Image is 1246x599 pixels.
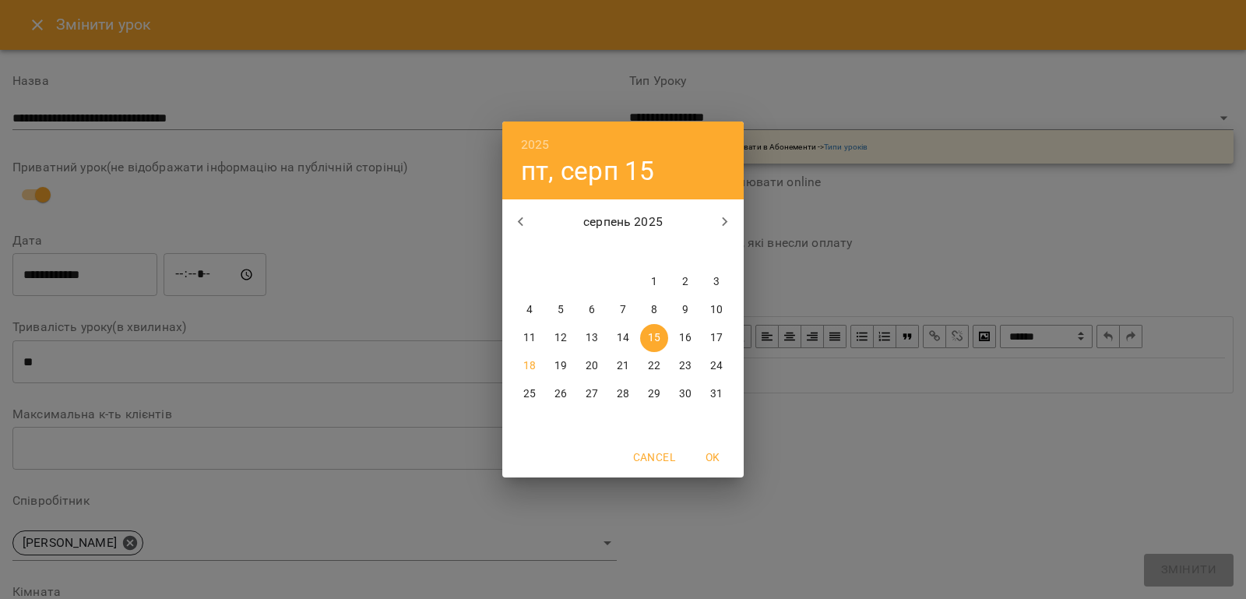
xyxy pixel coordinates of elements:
button: 13 [578,324,606,352]
button: 14 [609,324,637,352]
span: пн [516,245,544,260]
span: ср [578,245,606,260]
span: Cancel [633,448,675,467]
button: 27 [578,380,606,408]
p: 20 [586,358,598,374]
button: 3 [702,268,730,296]
button: OK [688,443,737,471]
p: 18 [523,358,536,374]
button: 5 [547,296,575,324]
button: 21 [609,352,637,380]
p: 29 [648,386,660,402]
p: 24 [710,358,723,374]
button: 24 [702,352,730,380]
button: 4 [516,296,544,324]
button: 15 [640,324,668,352]
span: чт [609,245,637,260]
p: 22 [648,358,660,374]
p: 19 [554,358,567,374]
button: 10 [702,296,730,324]
p: 31 [710,386,723,402]
p: 6 [589,302,595,318]
button: 28 [609,380,637,408]
p: 17 [710,330,723,346]
p: 12 [554,330,567,346]
button: 31 [702,380,730,408]
button: 16 [671,324,699,352]
button: 6 [578,296,606,324]
p: серпень 2025 [540,213,707,231]
p: 5 [558,302,564,318]
p: 4 [526,302,533,318]
button: 17 [702,324,730,352]
button: пт, серп 15 [521,155,655,187]
span: сб [671,245,699,260]
p: 15 [648,330,660,346]
p: 14 [617,330,629,346]
button: 18 [516,352,544,380]
button: 30 [671,380,699,408]
button: 26 [547,380,575,408]
p: 7 [620,302,626,318]
span: OK [694,448,731,467]
button: 19 [547,352,575,380]
button: 11 [516,324,544,352]
button: 7 [609,296,637,324]
span: нд [702,245,730,260]
p: 16 [679,330,692,346]
button: 23 [671,352,699,380]
p: 13 [586,330,598,346]
button: Cancel [627,443,681,471]
p: 23 [679,358,692,374]
p: 10 [710,302,723,318]
p: 8 [651,302,657,318]
span: вт [547,245,575,260]
p: 27 [586,386,598,402]
button: 1 [640,268,668,296]
p: 1 [651,274,657,290]
p: 26 [554,386,567,402]
button: 2 [671,268,699,296]
button: 8 [640,296,668,324]
p: 25 [523,386,536,402]
button: 9 [671,296,699,324]
p: 21 [617,358,629,374]
button: 2025 [521,134,550,156]
p: 30 [679,386,692,402]
p: 9 [682,302,688,318]
button: 22 [640,352,668,380]
button: 25 [516,380,544,408]
p: 28 [617,386,629,402]
p: 2 [682,274,688,290]
p: 11 [523,330,536,346]
p: 3 [713,274,720,290]
button: 12 [547,324,575,352]
span: пт [640,245,668,260]
button: 29 [640,380,668,408]
button: 20 [578,352,606,380]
